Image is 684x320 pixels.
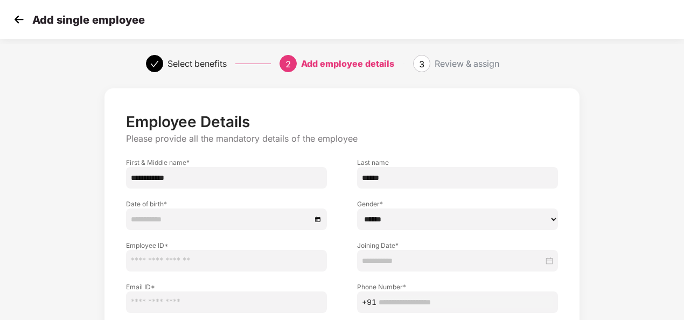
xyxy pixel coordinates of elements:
label: Gender [357,199,558,208]
div: Add employee details [301,55,394,72]
label: Email ID [126,282,327,291]
label: Joining Date [357,241,558,250]
span: check [150,60,159,68]
label: Last name [357,158,558,167]
img: svg+xml;base64,PHN2ZyB4bWxucz0iaHR0cDovL3d3dy53My5vcmcvMjAwMC9zdmciIHdpZHRoPSIzMCIgaGVpZ2h0PSIzMC... [11,11,27,27]
span: 2 [285,59,291,69]
label: First & Middle name [126,158,327,167]
p: Please provide all the mandatory details of the employee [126,133,558,144]
label: Employee ID [126,241,327,250]
label: Date of birth [126,199,327,208]
p: Add single employee [32,13,145,26]
div: Review & assign [435,55,499,72]
span: 3 [419,59,424,69]
p: Employee Details [126,113,558,131]
span: +91 [362,296,376,308]
label: Phone Number [357,282,558,291]
div: Select benefits [167,55,227,72]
